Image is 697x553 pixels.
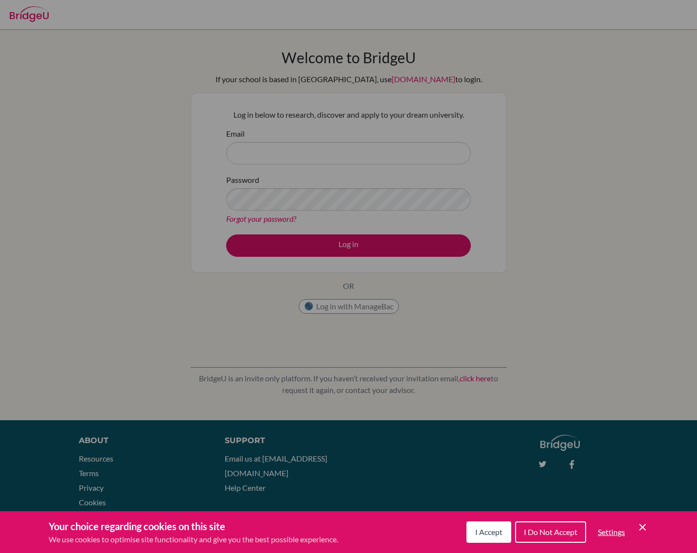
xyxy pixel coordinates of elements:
[598,527,625,536] span: Settings
[515,521,586,543] button: I Do Not Accept
[475,527,502,536] span: I Accept
[524,527,577,536] span: I Do Not Accept
[637,521,648,533] button: Save and close
[49,519,338,534] h3: Your choice regarding cookies on this site
[590,522,633,542] button: Settings
[49,534,338,545] p: We use cookies to optimise site functionality and give you the best possible experience.
[466,521,511,543] button: I Accept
